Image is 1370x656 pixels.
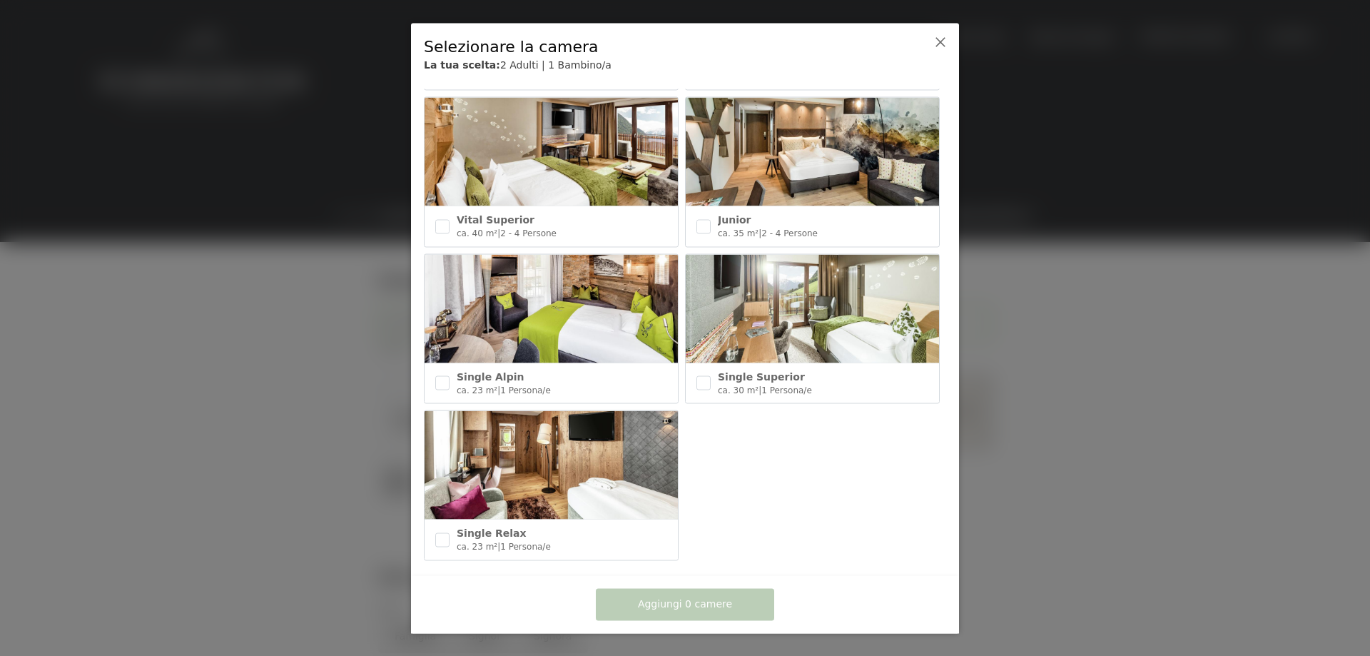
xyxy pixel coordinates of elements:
img: Single Alpin [425,254,678,363]
span: | [758,385,761,395]
span: | [497,228,500,238]
span: Single Alpin [457,370,524,382]
span: ca. 23 m² [457,542,497,552]
span: 2 - 4 Persone [761,228,818,238]
img: Single Superior [686,254,939,363]
b: La tua scelta: [424,59,500,71]
span: ca. 40 m² [457,228,497,238]
img: Vital Superior [425,98,678,206]
span: 1 Persona/e [500,542,551,552]
span: 1 Persona/e [761,385,812,395]
span: 2 - 4 Persone [500,228,557,238]
span: ca. 30 m² [718,385,758,395]
span: ca. 23 m² [457,385,497,395]
img: Junior [686,98,939,206]
span: | [497,542,500,552]
span: Single Relax [457,528,527,539]
span: | [497,385,500,395]
span: | [758,228,761,238]
span: ca. 35 m² [718,228,758,238]
span: 2 Adulti | 1 Bambino/a [500,59,612,71]
span: Vital Superior [457,214,534,226]
span: Single Superior [718,370,805,382]
span: Junior [718,214,751,226]
span: 1 Persona/e [500,385,551,395]
img: Single Relax [425,411,678,520]
div: Selezionare la camera [424,36,902,58]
